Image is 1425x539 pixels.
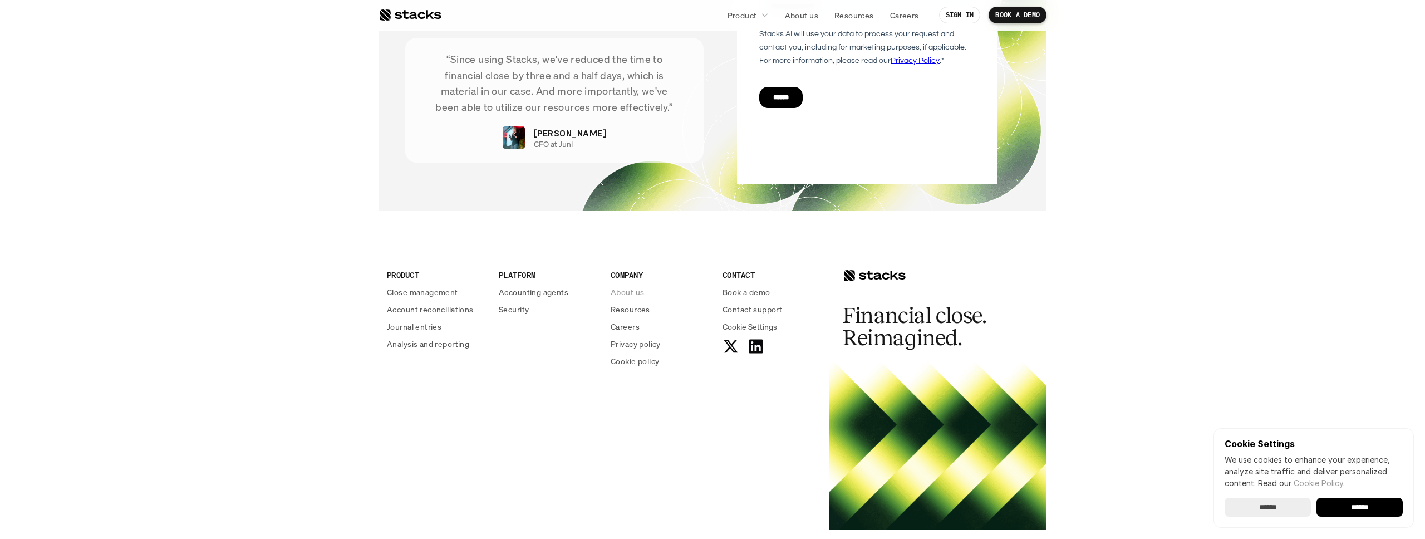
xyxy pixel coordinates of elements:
[499,269,597,281] p: PLATFORM
[499,303,597,315] a: Security
[890,9,919,21] p: Careers
[611,321,640,332] p: Careers
[534,140,573,149] p: CFO at Juni
[611,355,659,367] p: Cookie policy
[728,9,757,21] p: Product
[387,321,441,332] p: Journal entries
[611,321,709,332] a: Careers
[422,51,687,115] p: “Since using Stacks, we've reduced the time to financial close by three and a half days, which is...
[387,286,485,298] a: Close management
[387,303,474,315] p: Account reconciliations
[723,321,777,332] span: Cookie Settings
[778,5,825,25] a: About us
[723,269,821,281] p: CONTACT
[989,7,1046,23] a: BOOK A DEMO
[834,9,874,21] p: Resources
[723,321,777,332] button: Cookie Trigger
[995,11,1040,19] p: BOOK A DEMO
[387,286,458,298] p: Close management
[499,286,597,298] a: Accounting agents
[611,303,709,315] a: Resources
[1225,454,1403,489] p: We use cookies to enhance your experience, analyze site traffic and deliver personalized content.
[611,338,661,350] p: Privacy policy
[387,321,485,332] a: Journal entries
[611,355,709,367] a: Cookie policy
[1294,478,1343,488] a: Cookie Policy
[946,11,974,19] p: SIGN IN
[785,9,818,21] p: About us
[534,126,606,140] p: [PERSON_NAME]
[1225,439,1403,448] p: Cookie Settings
[387,338,469,350] p: Analysis and reporting
[387,269,485,281] p: PRODUCT
[939,7,981,23] a: SIGN IN
[1258,478,1345,488] span: Read our .
[611,269,709,281] p: COMPANY
[387,303,485,315] a: Account reconciliations
[723,303,821,315] a: Contact support
[611,286,644,298] p: About us
[843,305,1010,349] h2: Financial close. Reimagined.
[723,303,782,315] p: Contact support
[883,5,926,25] a: Careers
[611,303,650,315] p: Resources
[131,212,180,220] a: Privacy Policy
[611,286,709,298] a: About us
[723,286,821,298] a: Book a demo
[723,286,770,298] p: Book a demo
[387,338,485,350] a: Analysis and reporting
[611,338,709,350] a: Privacy policy
[499,286,568,298] p: Accounting agents
[828,5,881,25] a: Resources
[499,303,529,315] p: Security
